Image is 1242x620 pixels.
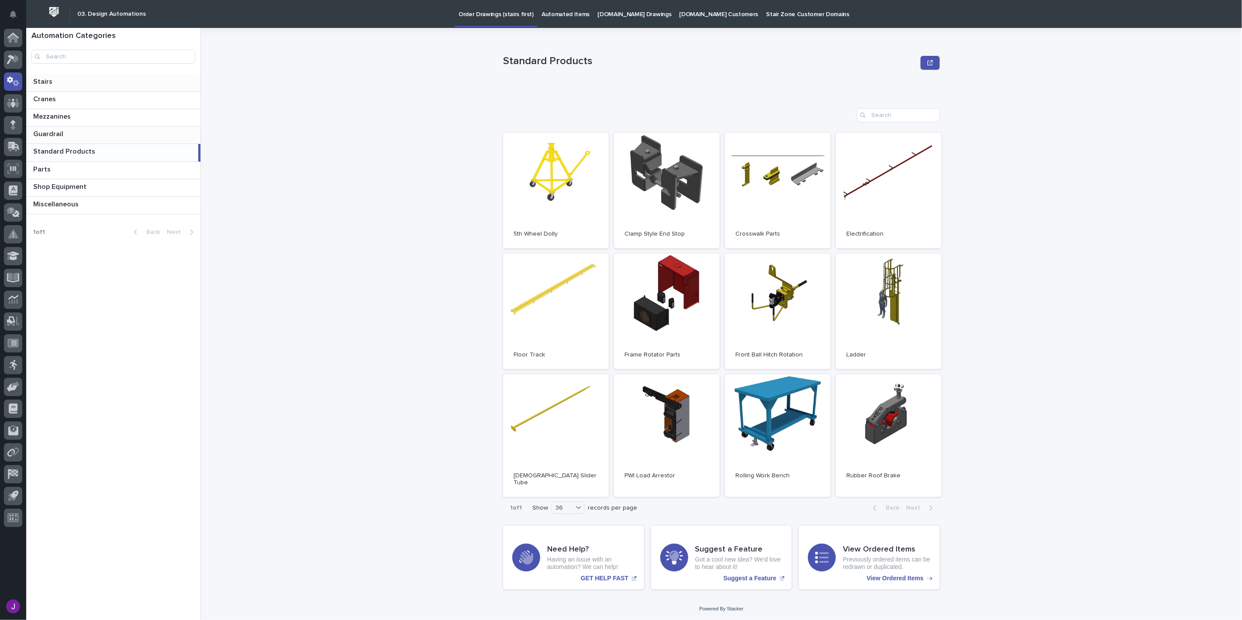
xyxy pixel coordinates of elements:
h3: View Ordered Items [843,545,931,555]
h2: 03. Design Automations [77,10,146,18]
a: 5th Wheel Dolly [503,133,609,248]
h3: Suggest a Feature [695,545,783,555]
p: Miscellaneous [33,199,80,209]
p: Clamp Style End Stop [624,230,709,238]
a: GET HELP FAST [503,526,644,589]
p: Rubber Roof Brake [846,472,931,480]
a: Floor Track [503,253,609,369]
p: Got a cool new idea? We'd love to hear about it! [695,556,783,571]
p: Having an issue with an automation? We can help! [547,556,635,571]
p: PWI Load Arrestor [624,472,709,480]
input: Search [31,50,195,64]
a: Ladder [836,253,942,369]
a: Suggest a Feature [651,526,792,589]
p: Standard Products [33,146,97,156]
a: Front Ball Hitch Rotation [725,253,831,369]
button: Next [903,504,940,512]
a: Frame Rotator Parts [614,253,720,369]
div: Notifications [11,10,22,24]
a: PartsParts [26,162,200,179]
p: Stairs [33,76,54,86]
p: Front Ball Hitch Rotation [735,351,820,359]
p: Standard Products [503,55,917,68]
p: records per page [588,504,637,512]
a: StairsStairs [26,74,200,92]
a: Electrification [836,133,942,248]
p: 1 of 1 [26,222,52,243]
p: Suggest a Feature [723,575,776,582]
h1: Automation Categories [31,31,195,41]
button: Back [866,504,903,512]
a: Powered By Stacker [699,606,743,611]
div: 36 [552,504,573,513]
p: Guardrail [33,128,65,138]
p: Crosswalk Parts [735,230,820,238]
button: Notifications [4,5,22,24]
p: View Ordered Items [867,575,924,582]
span: Next [906,505,925,511]
a: MiscellaneousMiscellaneous [26,197,200,214]
a: Rolling Work Bench [725,374,831,497]
a: Crosswalk Parts [725,133,831,248]
a: Rubber Roof Brake [836,374,942,497]
p: Parts [33,164,52,174]
p: Show [532,504,548,512]
p: Previously ordered items can be redrawn or duplicated. [843,556,931,571]
p: Ladder [846,351,931,359]
span: Next [167,229,186,235]
input: Search [857,108,940,122]
a: Clamp Style End Stop [614,133,720,248]
a: MezzaninesMezzanines [26,109,200,127]
span: Back [141,229,160,235]
p: Floor Track [514,351,598,359]
button: Next [163,228,200,236]
p: [DEMOGRAPHIC_DATA] Slider Tube [514,472,598,487]
a: Standard ProductsStandard Products [26,144,200,161]
p: Shop Equipment [33,181,88,191]
img: Workspace Logo [46,4,62,20]
h3: Need Help? [547,545,635,555]
a: [DEMOGRAPHIC_DATA] Slider Tube [503,374,609,497]
p: Rolling Work Bench [735,472,820,480]
p: Electrification [846,230,931,238]
a: CranesCranes [26,92,200,109]
a: PWI Load Arrestor [614,374,720,497]
p: GET HELP FAST [581,575,628,582]
a: Shop EquipmentShop Equipment [26,179,200,197]
a: GuardrailGuardrail [26,127,200,144]
button: users-avatar [4,597,22,616]
a: View Ordered Items [799,526,940,589]
p: 1 of 1 [503,497,529,519]
button: Back [127,228,163,236]
p: Cranes [33,93,58,103]
p: 5th Wheel Dolly [514,230,598,238]
p: Mezzanines [33,111,72,121]
span: Back [880,505,899,511]
p: Frame Rotator Parts [624,351,709,359]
